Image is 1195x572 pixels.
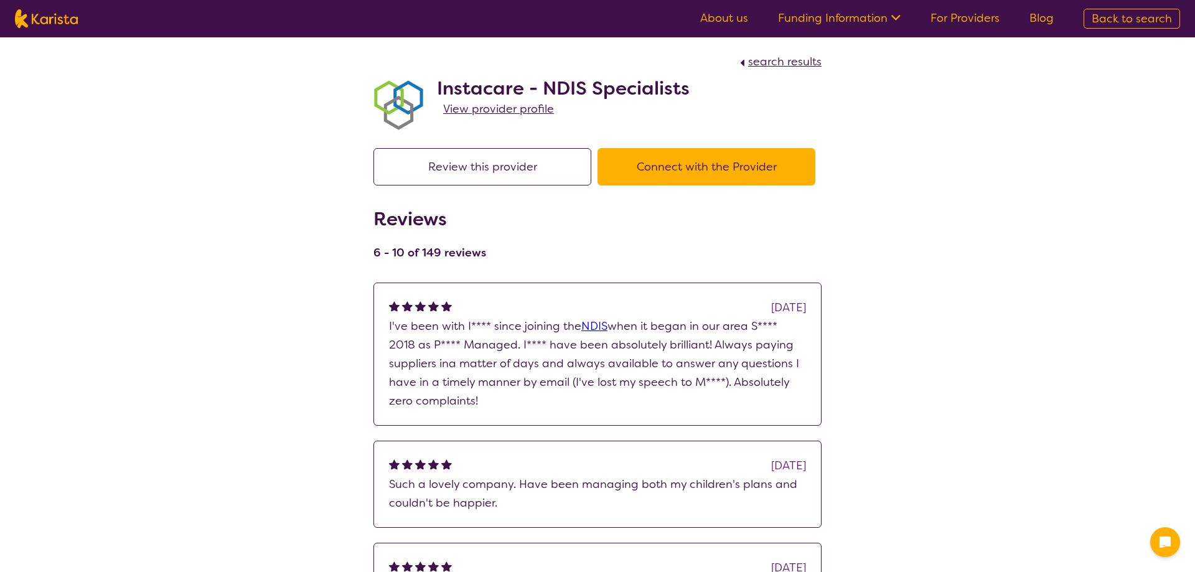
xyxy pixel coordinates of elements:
a: Connect with the Provider [597,159,822,174]
img: fullstar [402,459,413,469]
img: fullstar [389,561,400,571]
img: fullstar [389,301,400,311]
p: Such a lovely company. Have been managing both my children's plans and couldn't be happier. [389,475,806,512]
img: fullstar [389,459,400,469]
button: Review this provider [373,148,591,185]
h2: Reviews [373,208,486,230]
img: fullstar [415,301,426,311]
h4: 6 - 10 of 149 reviews [373,245,486,260]
a: Review this provider [373,159,597,174]
a: About us [700,11,748,26]
p: I've been with I**** since joining the when it began in our area S**** 2018 as P**** Managed. I**... [389,317,806,410]
a: View provider profile [443,100,554,118]
span: View provider profile [443,101,554,116]
a: For Providers [930,11,1000,26]
img: fullstar [402,301,413,311]
div: [DATE] [771,456,806,475]
span: search results [748,54,822,69]
img: obkhna0zu27zdd4ubuus.png [373,80,423,130]
img: fullstar [441,459,452,469]
a: search results [737,54,822,69]
img: fullstar [441,561,452,571]
a: Blog [1029,11,1054,26]
button: Connect with the Provider [597,148,815,185]
img: fullstar [402,561,413,571]
a: NDIS [581,319,607,334]
span: Back to search [1092,11,1172,26]
img: fullstar [428,301,439,311]
img: fullstar [428,459,439,469]
h2: Instacare - NDIS Specialists [437,77,690,100]
img: fullstar [415,561,426,571]
a: Back to search [1084,9,1180,29]
img: fullstar [428,561,439,571]
div: [DATE] [771,298,806,317]
img: Karista logo [15,9,78,28]
img: fullstar [441,301,452,311]
img: fullstar [415,459,426,469]
a: Funding Information [778,11,901,26]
